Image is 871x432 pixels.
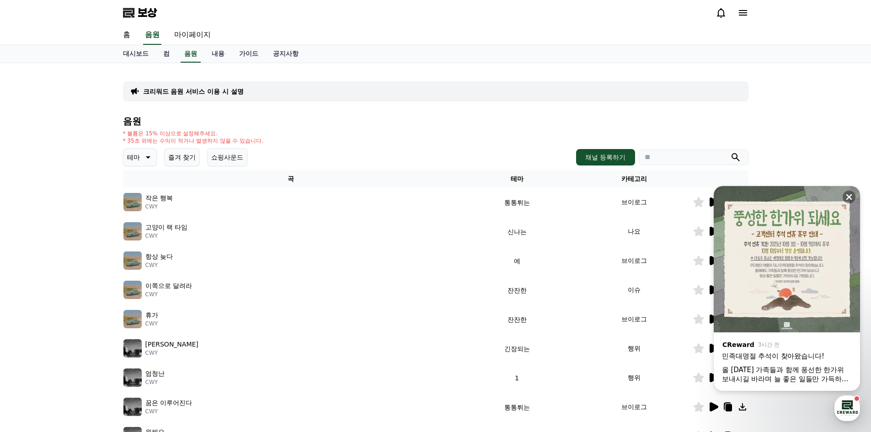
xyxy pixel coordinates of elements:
[145,194,173,202] font: 작은 행복
[123,222,142,240] img: 음악
[204,45,232,63] a: 내용
[123,5,157,20] a: 보상
[123,30,130,39] font: 홈
[145,399,192,406] font: 꿈은 이루어진다
[145,30,160,39] font: 음원
[164,148,200,166] button: 즐겨 찾기
[585,154,625,161] font: 채널 등록하기
[145,224,188,231] font: 고양이 랙 타임
[621,198,647,206] font: 브이로그
[145,233,158,239] font: CWY
[123,116,141,127] font: 음원
[184,50,197,57] font: 음원
[211,154,243,161] font: 쇼핑사운드
[141,304,152,311] span: 설정
[288,175,294,182] font: 곡
[504,404,530,411] font: 통통튀는
[628,286,641,293] font: 이슈
[168,154,196,161] font: 즐겨 찾기
[143,87,244,96] a: 크리워드 음원 서비스 이용 시 설명
[145,311,158,319] font: 휴가
[163,50,170,57] font: 컴
[123,50,149,57] font: 대시보드
[621,403,647,411] font: 브이로그
[145,341,198,348] font: [PERSON_NAME]
[504,345,530,352] font: 긴장되는
[145,379,158,385] font: CWY
[212,50,224,57] font: 내용
[508,228,527,235] font: 신나는
[145,408,158,415] font: CWY
[145,370,165,377] font: 엄청난
[116,26,138,45] a: 홈
[123,193,142,211] img: 음악
[232,45,266,63] a: 가이드
[127,154,140,161] font: 테마
[123,368,142,387] img: 음악
[621,175,647,182] font: 카테고리
[143,88,244,95] font: 크리워드 음원 서비스 이용 시 설명
[123,148,157,166] button: 테마
[3,290,60,313] a: 홈
[628,228,641,235] font: 나요
[145,253,173,260] font: 항상 늦다
[123,130,218,137] font: * 볼륨은 15% 이상으로 설정해주세요.
[84,304,95,311] span: 대화
[511,175,524,182] font: 테마
[576,149,635,165] button: 채널 등록하기
[60,290,118,313] a: 대화
[138,6,157,19] font: 보상
[504,199,530,206] font: 통통튀는
[181,45,201,63] a: 음원
[145,320,158,327] font: CWY
[123,310,142,328] img: 음악
[145,262,158,268] font: CWY
[515,374,519,382] font: 1
[273,50,299,57] font: 공지사항
[167,26,218,45] a: 마이페이지
[621,315,647,323] font: 브이로그
[116,45,156,63] a: 대시보드
[628,374,641,381] font: 행위
[143,26,161,45] a: 음원
[123,398,142,416] img: 음악
[145,291,158,298] font: CWY
[145,282,192,289] font: 이쪽으로 달려라
[207,148,247,166] button: 쇼핑사운드
[621,257,647,264] font: 브이로그
[266,45,306,63] a: 공지사항
[239,50,258,57] font: 가이드
[29,304,34,311] span: 홈
[123,138,264,144] font: * 35초 외에는 수익이 적거나 발생하지 않을 수 있습니다.
[628,345,641,352] font: 행위
[145,203,158,210] font: CWY
[123,281,142,299] img: 음악
[508,316,527,323] font: 잔잔한
[508,287,527,294] font: 잔잔한
[145,350,158,356] font: CWY
[123,339,142,357] img: 음악
[174,30,211,39] font: 마이페이지
[118,290,176,313] a: 설정
[123,251,142,270] img: 음악
[156,45,177,63] a: 컴
[514,257,520,265] font: 에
